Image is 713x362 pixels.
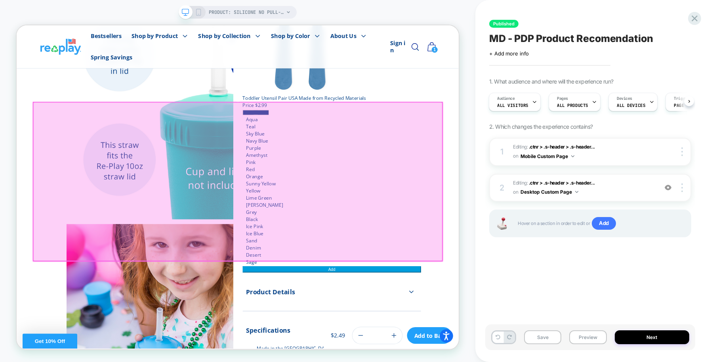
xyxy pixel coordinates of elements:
[674,96,689,101] span: Trigger
[529,180,595,186] span: .ctnr > .s-header > .s-header...
[92,29,161,57] a: Spring Savings
[520,17,542,40] a: Search
[520,151,574,161] button: Mobile Custom Page
[494,217,510,230] img: Joystick
[306,311,320,320] label: Sage
[209,6,284,19] span: PRODUCT: Silicone No Pull-Out Straw
[513,152,518,160] span: on
[617,103,645,108] span: ALL DEVICES
[592,217,616,230] span: Add
[575,191,578,193] img: down arrow
[555,29,559,37] span: 1
[548,23,559,35] img: cart
[513,188,518,196] span: on
[489,78,613,85] span: 1. What audience and where will the experience run?
[665,184,671,191] img: crossed eye
[542,17,564,40] a: 1
[681,183,683,192] img: close
[32,18,86,39] img: Re-Play
[529,144,595,150] span: .ctnr > .s-header > .s-header...
[306,350,514,361] span: Product Details
[489,123,593,130] span: 2. Which changes the experience contains?
[513,179,654,197] span: Editing :
[557,96,568,101] span: Pages
[489,50,529,57] span: + Add more info
[681,147,683,156] img: close
[498,181,506,195] div: 2
[416,322,425,328] span: Add
[571,155,574,157] img: down arrow
[569,330,606,344] button: Preview
[489,20,519,28] span: Published
[520,187,578,197] button: Desktop Custom Page
[617,96,632,101] span: Devices
[498,145,506,159] div: 1
[524,330,561,344] button: Save
[489,32,653,44] span: MD - PDP Product Recomendation
[513,143,654,161] span: Editing :
[301,321,540,330] button: Add the product, Toddler Utensil Pair USA Made from Recycled Materials to Cart
[497,103,528,108] span: All Visitors
[498,17,520,40] a: Sign in
[557,103,588,108] span: ALL PRODUCTS
[497,96,515,101] span: Audience
[518,217,682,230] span: Hover on a section in order to edit or
[615,330,690,344] button: Next
[301,92,466,101] a: View Toddler Utensil Pair USA Made from Recycled Materials
[674,103,697,108] span: Page Load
